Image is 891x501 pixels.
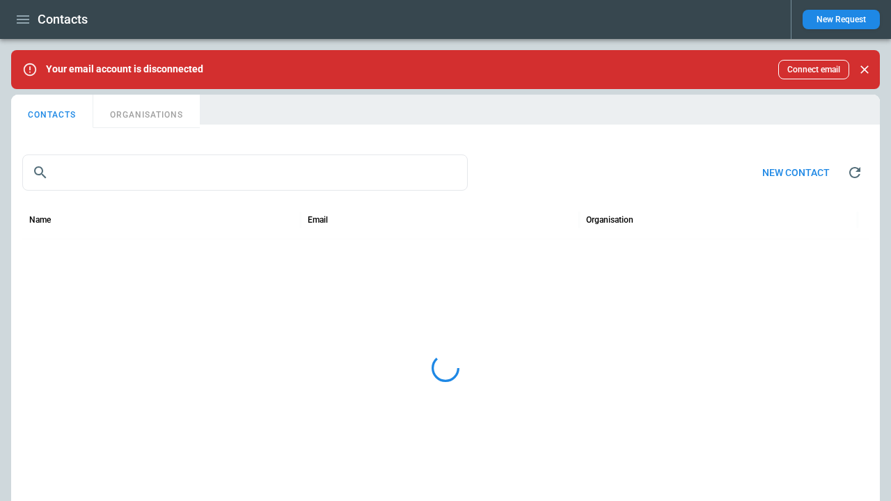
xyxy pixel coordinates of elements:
[586,215,633,225] div: Organisation
[38,11,88,28] h1: Contacts
[308,215,328,225] div: Email
[46,63,203,75] p: Your email account is disconnected
[803,10,880,29] button: New Request
[855,60,874,79] button: Close
[751,158,841,188] button: New contact
[93,95,200,128] button: ORGANISATIONS
[29,215,51,225] div: Name
[11,95,93,128] button: CONTACTS
[855,54,874,85] div: dismiss
[778,60,849,79] button: Connect email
